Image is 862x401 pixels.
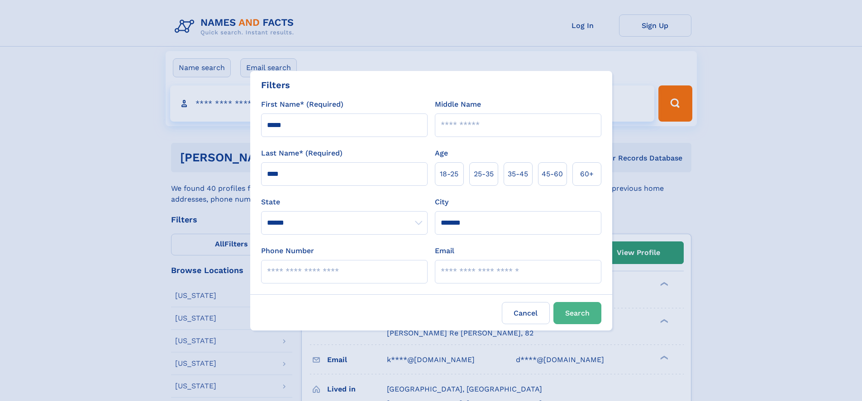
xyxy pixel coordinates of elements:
[440,169,458,179] span: 18‑25
[502,302,550,324] label: Cancel
[261,78,290,92] div: Filters
[508,169,528,179] span: 35‑45
[261,148,343,159] label: Last Name* (Required)
[553,302,601,324] button: Search
[542,169,563,179] span: 45‑60
[261,197,428,208] label: State
[261,99,343,110] label: First Name* (Required)
[261,245,314,256] label: Phone Number
[435,197,448,208] label: City
[435,99,481,110] label: Middle Name
[580,169,594,179] span: 60+
[435,245,454,256] label: Email
[474,169,494,179] span: 25‑35
[435,148,448,159] label: Age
